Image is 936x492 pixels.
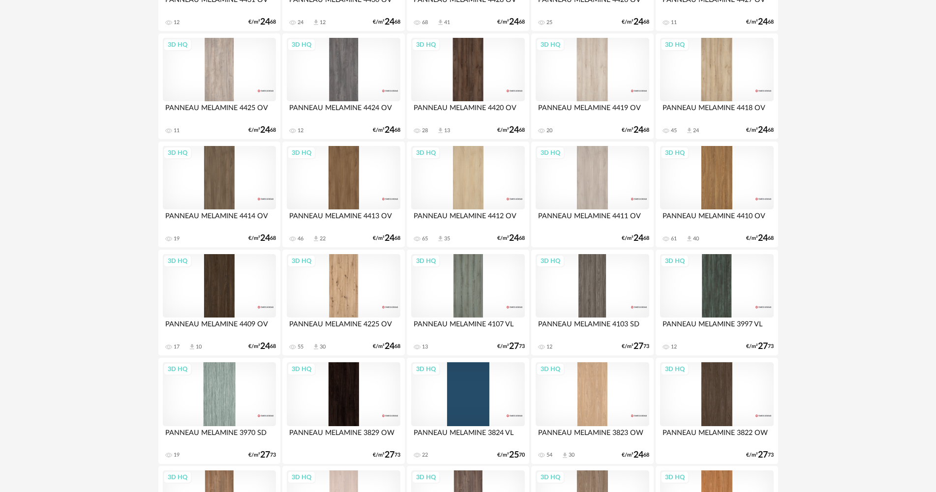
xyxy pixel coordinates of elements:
[536,209,649,229] div: PANNEAU MELAMINE 4411 OV
[656,250,778,356] a: 3D HQ PANNEAU MELAMINE 3997 VL 12 €/m²2773
[497,127,525,134] div: €/m² 68
[163,255,192,267] div: 3D HQ
[287,38,316,51] div: 3D HQ
[174,235,180,242] div: 19
[385,452,394,459] span: 27
[656,142,778,248] a: 3D HQ PANNEAU MELAMINE 4410 OV 61 Download icon 40 €/m²2468
[163,209,276,229] div: PANNEAU MELAMINE 4414 OV
[758,235,768,242] span: 24
[422,235,428,242] div: 65
[758,19,768,26] span: 24
[671,344,677,350] div: 12
[260,452,270,459] span: 27
[163,471,192,484] div: 3D HQ
[174,344,180,350] div: 17
[373,235,400,242] div: €/m² 68
[282,358,404,464] a: 3D HQ PANNEAU MELAMINE 3829 OW €/m²2773
[248,343,276,350] div: €/m² 68
[746,235,774,242] div: €/m² 68
[411,209,524,229] div: PANNEAU MELAMINE 4412 OV
[746,452,774,459] div: €/m² 73
[163,38,192,51] div: 3D HQ
[373,19,400,26] div: €/m² 68
[407,33,529,140] a: 3D HQ PANNEAU MELAMINE 4420 OV 28 Download icon 13 €/m²2468
[622,452,649,459] div: €/m² 68
[546,452,552,459] div: 54
[422,19,428,26] div: 68
[693,127,699,134] div: 24
[163,101,276,121] div: PANNEAU MELAMINE 4425 OV
[622,127,649,134] div: €/m² 68
[536,363,565,376] div: 3D HQ
[671,19,677,26] div: 11
[531,358,653,464] a: 3D HQ PANNEAU MELAMINE 3823 OW 54 Download icon 30 €/m²2468
[260,127,270,134] span: 24
[174,452,180,459] div: 19
[569,452,574,459] div: 30
[437,19,444,26] span: Download icon
[746,19,774,26] div: €/m² 68
[174,127,180,134] div: 11
[320,235,326,242] div: 22
[509,452,519,459] span: 25
[163,363,192,376] div: 3D HQ
[622,19,649,26] div: €/m² 68
[163,146,192,159] div: 3D HQ
[536,255,565,267] div: 3D HQ
[546,19,552,26] div: 25
[412,471,440,484] div: 3D HQ
[509,19,519,26] span: 24
[248,19,276,26] div: €/m² 68
[634,235,643,242] span: 24
[536,426,649,446] div: PANNEAU MELAMINE 3823 OW
[412,255,440,267] div: 3D HQ
[536,318,649,337] div: PANNEAU MELAMINE 4103 SD
[312,19,320,26] span: Download icon
[260,343,270,350] span: 24
[661,363,689,376] div: 3D HQ
[412,38,440,51] div: 3D HQ
[509,127,519,134] span: 24
[412,146,440,159] div: 3D HQ
[248,452,276,459] div: €/m² 73
[248,127,276,134] div: €/m² 68
[260,235,270,242] span: 24
[536,101,649,121] div: PANNEAU MELAMINE 4419 OV
[497,19,525,26] div: €/m² 68
[287,363,316,376] div: 3D HQ
[531,250,653,356] a: 3D HQ PANNEAU MELAMINE 4103 SD 12 €/m²2773
[282,33,404,140] a: 3D HQ PANNEAU MELAMINE 4424 OV 12 €/m²2468
[661,255,689,267] div: 3D HQ
[661,38,689,51] div: 3D HQ
[411,426,524,446] div: PANNEAU MELAMINE 3824 VL
[385,19,394,26] span: 24
[407,250,529,356] a: 3D HQ PANNEAU MELAMINE 4107 VL 13 €/m²2773
[693,235,699,242] div: 40
[660,209,773,229] div: PANNEAU MELAMINE 4410 OV
[196,344,202,350] div: 10
[661,146,689,159] div: 3D HQ
[163,426,276,446] div: PANNEAU MELAMINE 3970 SD
[531,33,653,140] a: 3D HQ PANNEAU MELAMINE 4419 OV 20 €/m²2468
[660,318,773,337] div: PANNEAU MELAMINE 3997 VL
[634,452,643,459] span: 24
[287,101,400,121] div: PANNEAU MELAMINE 4424 OV
[287,255,316,267] div: 3D HQ
[411,101,524,121] div: PANNEAU MELAMINE 4420 OV
[422,452,428,459] div: 22
[373,452,400,459] div: €/m² 73
[444,19,450,26] div: 41
[758,452,768,459] span: 27
[509,343,519,350] span: 27
[287,318,400,337] div: PANNEAU MELAMINE 4225 OV
[287,471,316,484] div: 3D HQ
[248,235,276,242] div: €/m² 68
[671,235,677,242] div: 61
[531,142,653,248] a: 3D HQ PANNEAU MELAMINE 4411 OV €/m²2468
[385,343,394,350] span: 24
[411,318,524,337] div: PANNEAU MELAMINE 4107 VL
[660,101,773,121] div: PANNEAU MELAMINE 4418 OV
[660,426,773,446] div: PANNEAU MELAMINE 3822 OW
[373,127,400,134] div: €/m² 68
[298,344,303,350] div: 55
